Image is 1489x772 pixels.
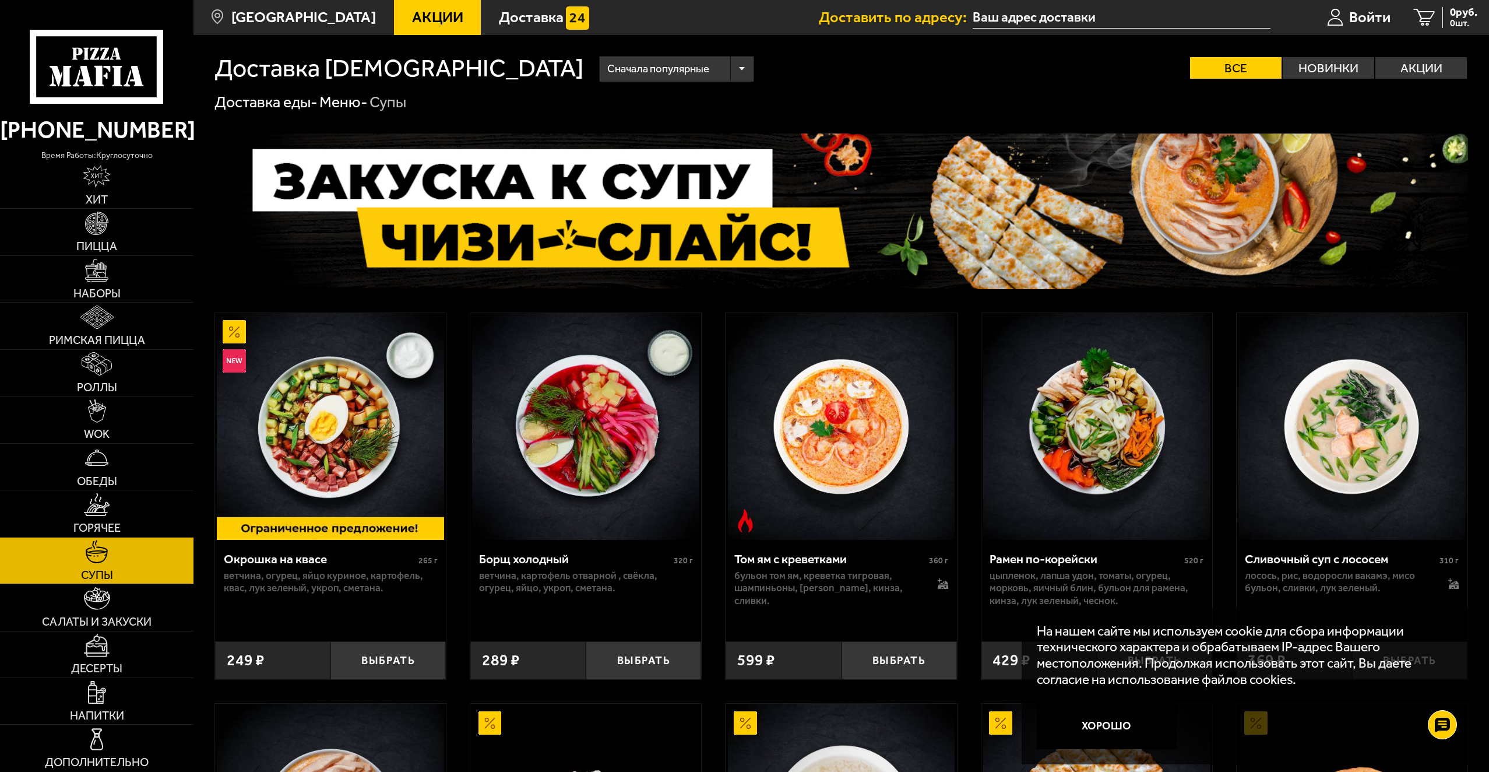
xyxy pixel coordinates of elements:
span: 249 ₽ [227,652,265,668]
span: Доставка [499,10,564,25]
span: Хит [86,194,108,206]
input: Ваш адрес доставки [973,7,1270,29]
img: Том ям с креветками [728,313,955,541]
p: ветчина, огурец, яйцо куриное, картофель, квас, лук зеленый, укроп, сметана. [224,570,438,595]
span: 360 г [929,556,948,566]
img: Акционный [223,320,246,343]
span: 310 г [1439,556,1459,566]
span: Наборы [73,288,121,300]
div: Окрошка на квасе [224,552,416,567]
span: 429 ₽ [992,652,1030,668]
div: Борщ холодный [479,552,671,567]
div: Рамен по-корейски [990,552,1181,567]
span: Сначала популярные [607,54,709,84]
span: 265 г [418,556,438,566]
img: Окрошка на квасе [217,313,444,541]
img: Акционный [734,711,757,735]
span: Роллы [77,382,117,394]
button: Выбрать [330,641,446,679]
span: 320 г [674,556,693,566]
p: ветчина, картофель отварной , свёкла, огурец, яйцо, укроп, сметана. [479,570,693,595]
span: Пицца [76,241,117,252]
img: Острое блюдо [734,509,757,532]
p: лосось, рис, водоросли вакамэ, мисо бульон, сливки, лук зеленый. [1245,570,1432,595]
span: 0 руб. [1450,7,1477,18]
label: Новинки [1283,57,1374,79]
div: Том ям с креветками [734,552,926,567]
label: Все [1190,57,1282,79]
img: Новинка [223,349,246,373]
img: Борщ холодный [472,313,699,541]
button: Хорошо [1037,703,1177,749]
span: Акции [412,10,463,25]
span: WOK [84,429,110,440]
p: бульон том ям, креветка тигровая, шампиньоны, [PERSON_NAME], кинза, сливки. [734,570,922,607]
p: На нашем сайте мы используем cookie для сбора информации технического характера и обрабатываем IP... [1037,623,1445,687]
p: цыпленок, лапша удон, томаты, огурец, морковь, яичный блин, бульон для рамена, кинза, лук зеленый... [990,570,1203,607]
img: Акционный [989,711,1012,735]
a: Борщ холодный [470,313,701,541]
a: Сливочный суп с лососем [1237,313,1467,541]
span: Напитки [70,710,124,722]
span: Салаты и закуски [42,616,152,628]
a: Доставка еды- [214,93,318,111]
span: Супы [81,570,113,581]
img: Рамен по-корейски [983,313,1210,541]
button: Выбрать [586,641,701,679]
a: Меню- [319,93,368,111]
span: Войти [1349,10,1391,25]
span: Обеды [77,476,117,487]
div: Супы [369,92,406,113]
span: Десерты [71,663,122,675]
span: 599 ₽ [737,652,775,668]
span: Дополнительно [45,757,149,769]
img: Сливочный суп с лососем [1238,313,1466,541]
a: Рамен по-корейски [981,313,1212,541]
h1: Доставка [DEMOGRAPHIC_DATA] [214,56,583,81]
span: Римская пицца [49,335,145,346]
span: Доставить по адресу: [819,10,973,25]
button: Выбрать [842,641,957,679]
div: Сливочный суп с лососем [1245,552,1437,567]
a: АкционныйНовинкаОкрошка на квасе [215,313,446,541]
img: 15daf4d41897b9f0e9f617042186c801.svg [566,6,589,30]
a: Острое блюдоТом ям с креветками [726,313,956,541]
img: Акционный [478,711,502,735]
span: 520 г [1184,556,1203,566]
span: Горячее [73,522,121,534]
span: 289 ₽ [482,652,520,668]
span: 0 шт. [1450,19,1477,28]
span: [GEOGRAPHIC_DATA] [231,10,376,25]
label: Акции [1375,57,1467,79]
